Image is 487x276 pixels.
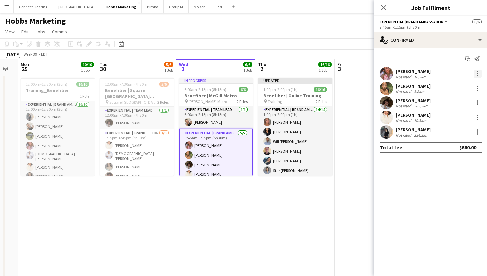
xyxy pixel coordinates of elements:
[314,87,327,92] span: 16/16
[99,65,107,73] span: 30
[316,99,327,104] span: 2 Roles
[26,82,67,87] span: 12:00pm-12:30pm (30m)
[179,129,253,191] app-card-role: Experiential | Brand Ambassador5/57:45am-1:15pm (5h30m)[PERSON_NAME][PERSON_NAME][PERSON_NAME][PE...
[164,62,173,67] span: 5/6
[3,27,17,36] a: View
[5,16,66,26] h1: Hobbs Marketing
[81,62,94,67] span: 10/10
[41,52,48,57] div: EDT
[100,107,174,129] app-card-role: Experiential | Team Lead1/112:00pm-7:30pm (7h30m)[PERSON_NAME]
[413,103,430,108] div: 585.3km
[5,29,15,34] span: View
[189,0,211,13] button: Molson
[100,0,142,13] button: Hobbs Marketing
[49,27,70,36] a: Comms
[80,94,89,99] span: 1 Role
[396,74,413,79] div: Not rated
[21,101,95,212] app-card-role: Experiential | Brand Ambassador10/1012:00pm-12:30pm (30m)[PERSON_NAME][PERSON_NAME][PERSON_NAME][...
[164,0,189,13] button: Group M
[33,27,48,36] a: Jobs
[21,87,95,93] h3: Training_Benefiber
[179,93,253,99] h3: Benefiber | McGill Metro
[413,133,430,138] div: 234.3km
[5,51,21,58] div: [DATE]
[100,87,174,99] h3: Benefiber | Square [GEOGRAPHIC_DATA][PERSON_NAME] MTL
[100,129,174,192] app-card-role: Experiential | Brand Ambassador10A4/51:15pm-6:45pm (5h30m)[PERSON_NAME][DEMOGRAPHIC_DATA][PERSON_...
[243,68,252,73] div: 1 Job
[109,100,157,104] span: Square [GEOGRAPHIC_DATA][PERSON_NAME]
[142,0,164,13] button: Bimbo
[374,32,487,48] div: Confirmed
[396,118,413,123] div: Not rated
[179,61,188,67] span: Wed
[413,89,426,94] div: 3.8km
[380,144,402,151] div: Total fee
[337,61,343,67] span: Fri
[189,99,227,104] span: [PERSON_NAME] Metro
[396,89,413,94] div: Not rated
[396,98,431,103] div: [PERSON_NAME]
[19,27,31,36] a: Edit
[76,82,89,87] span: 10/10
[268,99,282,104] span: Training
[396,112,431,118] div: [PERSON_NAME]
[258,61,266,67] span: Thu
[318,62,332,67] span: 16/16
[157,100,169,104] span: 2 Roles
[263,87,298,92] span: 1:00pm-2:00pm (1h)
[396,103,413,108] div: Not rated
[374,3,487,12] h3: Job Fulfilment
[81,68,94,73] div: 1 Job
[380,19,443,24] span: Experiential | Brand Ambassador
[211,0,229,13] button: RBH
[22,52,38,57] span: Week 39
[396,133,413,138] div: Not rated
[53,0,100,13] button: [GEOGRAPHIC_DATA]
[35,29,45,34] span: Jobs
[100,78,174,176] app-job-card: 12:00pm-7:30pm (7h30m)5/6Benefiber | Square [GEOGRAPHIC_DATA][PERSON_NAME] MTL Square [GEOGRAPHIC...
[164,68,173,73] div: 1 Job
[336,65,343,73] span: 3
[237,99,248,104] span: 2 Roles
[179,106,253,129] app-card-role: Experiential | Team Lead1/16:00am-2:15pm (8h15m)[PERSON_NAME]
[413,118,428,123] div: 10.5km
[52,29,67,34] span: Comms
[413,74,428,79] div: 10.2km
[21,61,29,67] span: Mon
[14,0,53,13] button: Connect Hearing
[380,25,482,30] div: 7:45am-1:15pm (5h30m)
[257,65,266,73] span: 2
[159,82,169,87] span: 5/6
[20,65,29,73] span: 29
[258,78,332,176] app-job-card: Updated1:00pm-2:00pm (1h)16/16Benefiber | Online Training Training2 RolesExperiential | Brand Amb...
[472,19,482,24] span: 6/6
[319,68,331,73] div: 1 Job
[258,78,332,83] div: Updated
[396,127,431,133] div: [PERSON_NAME]
[396,68,431,74] div: [PERSON_NAME]
[258,93,332,99] h3: Benefiber | Online Training
[178,65,188,73] span: 1
[21,29,29,34] span: Edit
[459,144,476,151] div: $660.00
[100,61,107,67] span: Tue
[21,78,95,176] app-job-card: 12:00pm-12:30pm (30m)10/10Training_Benefiber1 RoleExperiential | Brand Ambassador10/1012:00pm-12:...
[243,62,252,67] span: 6/6
[179,78,253,176] app-job-card: In progress6:00am-2:15pm (8h15m)6/6Benefiber | McGill Metro [PERSON_NAME] Metro2 RolesExperientia...
[396,83,431,89] div: [PERSON_NAME]
[179,78,253,83] div: In progress
[184,87,226,92] span: 6:00am-2:15pm (8h15m)
[239,87,248,92] span: 6/6
[258,106,332,254] app-card-role: Experiential | Brand Ambassador14/141:00pm-2:00pm (1h)[PERSON_NAME][PERSON_NAME]Will [PERSON_NAME...
[380,19,449,24] button: Experiential | Brand Ambassador
[105,82,149,87] span: 12:00pm-7:30pm (7h30m)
